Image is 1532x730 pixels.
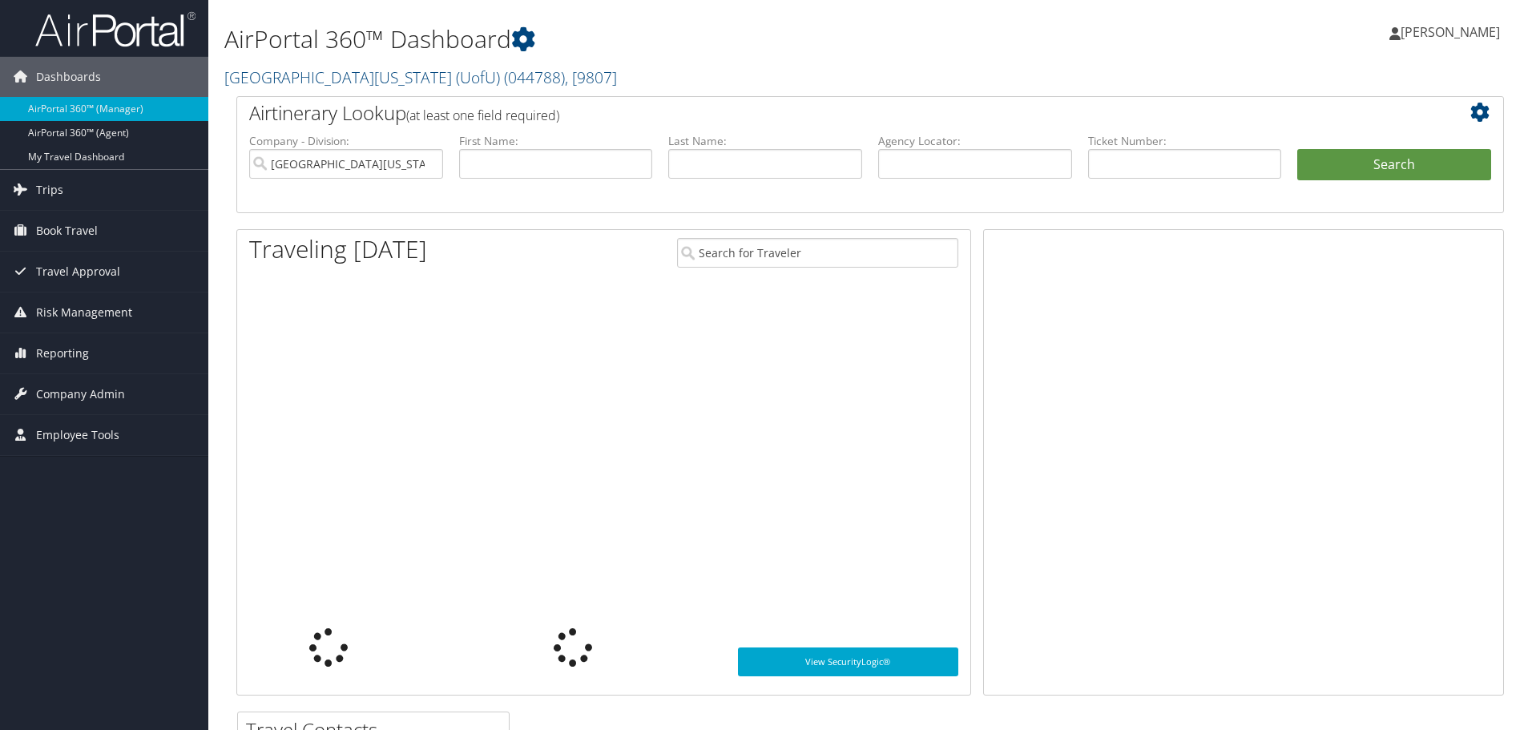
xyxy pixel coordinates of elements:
a: [GEOGRAPHIC_DATA][US_STATE] (UofU) [224,67,617,88]
span: Reporting [36,333,89,373]
span: Risk Management [36,292,132,333]
label: First Name: [459,133,653,149]
label: Agency Locator: [878,133,1072,149]
a: [PERSON_NAME] [1389,8,1516,56]
h1: AirPortal 360™ Dashboard [224,22,1086,56]
label: Company - Division: [249,133,443,149]
span: Travel Approval [36,252,120,292]
span: [PERSON_NAME] [1401,23,1500,41]
span: Dashboards [36,57,101,97]
span: Company Admin [36,374,125,414]
span: Trips [36,170,63,210]
a: View SecurityLogic® [738,647,958,676]
span: Employee Tools [36,415,119,455]
span: Book Travel [36,211,98,251]
span: (at least one field required) [406,107,559,124]
h1: Traveling [DATE] [249,232,427,266]
h2: Airtinerary Lookup [249,99,1385,127]
label: Ticket Number: [1088,133,1282,149]
label: Last Name: [668,133,862,149]
img: airportal-logo.png [35,10,196,48]
span: , [ 9807 ] [565,67,617,88]
input: Search for Traveler [677,238,958,268]
button: Search [1297,149,1491,181]
span: ( 044788 ) [504,67,565,88]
